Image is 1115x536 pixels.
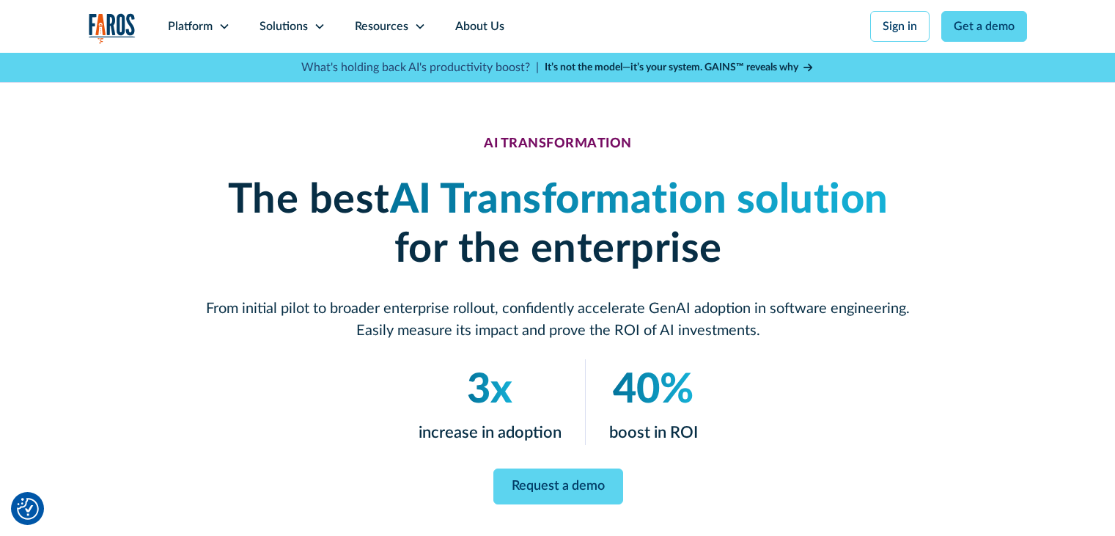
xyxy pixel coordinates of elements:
[301,59,539,76] p: What's holding back AI's productivity boost? |
[493,469,622,504] a: Request a demo
[206,298,910,342] p: From initial pilot to broader enterprise rollout, confidently accelerate GenAI adoption in softwa...
[467,370,512,411] em: 3x
[17,498,39,520] img: Revisit consent button
[89,13,136,43] img: Logo of the analytics and reporting company Faros.
[941,11,1027,42] a: Get a demo
[418,421,561,445] p: increase in adoption
[613,370,693,411] em: 40%
[260,18,308,35] div: Solutions
[17,498,39,520] button: Cookie Settings
[608,421,697,445] p: boost in ROI
[168,18,213,35] div: Platform
[545,62,798,73] strong: It’s not the model—it’s your system. GAINS™ reveals why
[227,180,389,221] strong: The best
[394,229,721,270] strong: for the enterprise
[389,180,888,221] em: AI Transformation solution
[870,11,930,42] a: Sign in
[545,60,814,76] a: It’s not the model—it’s your system. GAINS™ reveals why
[484,136,632,153] div: AI TRANSFORMATION
[355,18,408,35] div: Resources
[89,13,136,43] a: home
